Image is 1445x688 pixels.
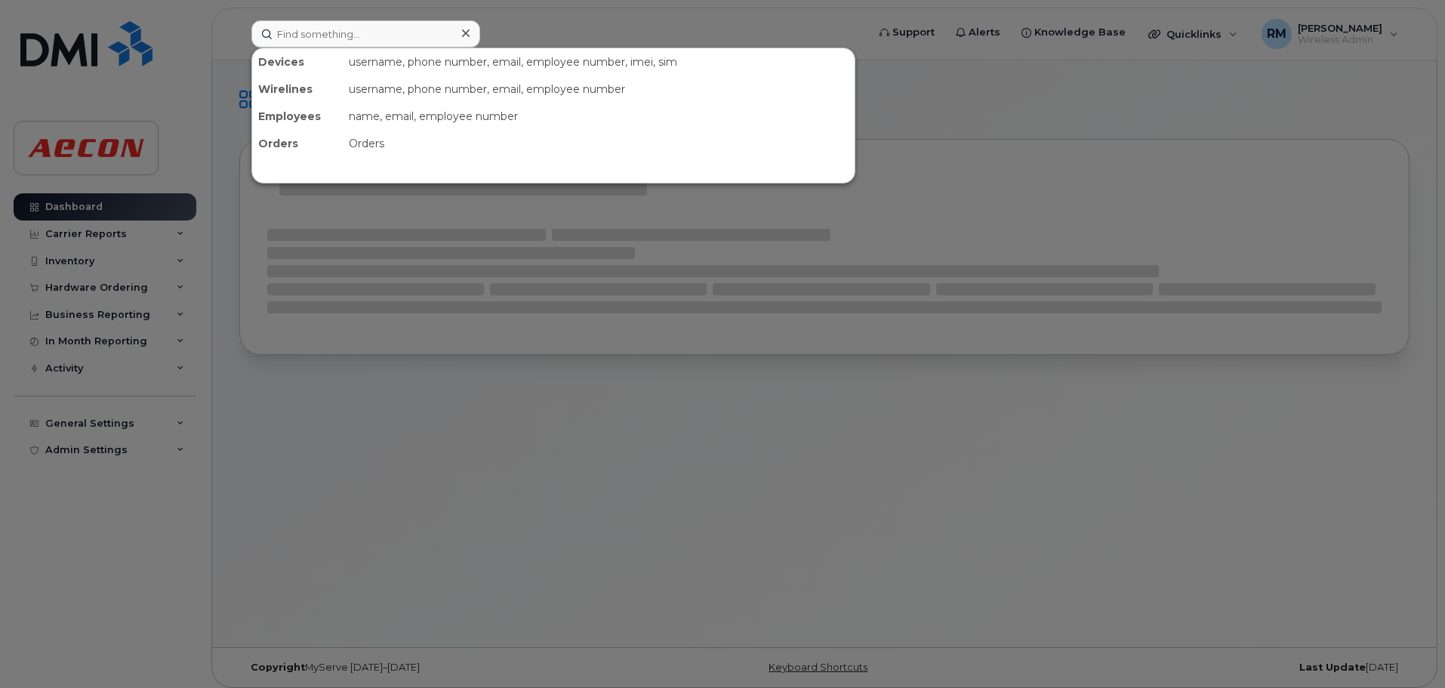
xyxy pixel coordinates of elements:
[343,48,855,76] div: username, phone number, email, employee number, imei, sim
[343,130,855,157] div: Orders
[252,48,343,76] div: Devices
[343,103,855,130] div: name, email, employee number
[343,76,855,103] div: username, phone number, email, employee number
[252,76,343,103] div: Wirelines
[252,103,343,130] div: Employees
[252,130,343,157] div: Orders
